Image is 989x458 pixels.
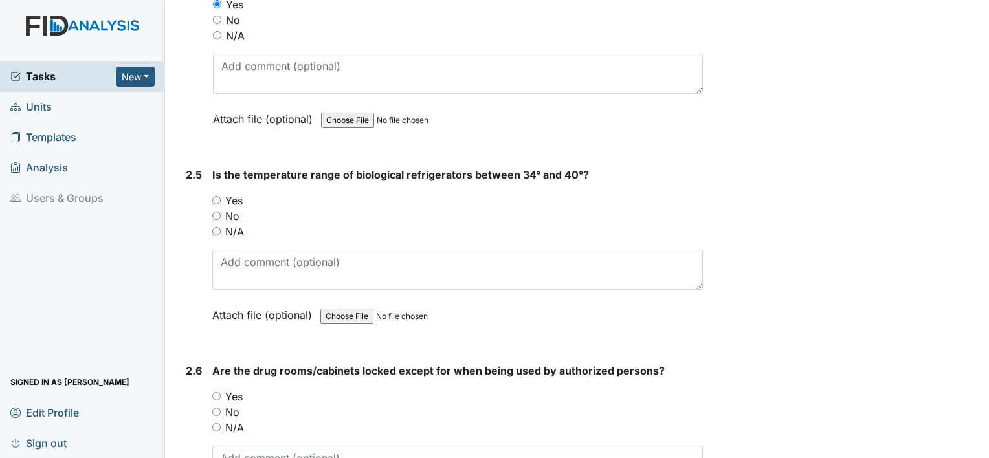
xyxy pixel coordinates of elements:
label: Yes [225,193,243,208]
input: N/A [213,31,221,39]
label: Attach file (optional) [213,104,318,127]
label: 2.5 [186,167,202,182]
input: No [213,16,221,24]
span: Are the drug rooms/cabinets locked except for when being used by authorized persons? [212,364,665,377]
span: Units [10,97,52,117]
input: N/A [212,227,221,235]
input: Yes [212,392,221,400]
button: New [116,67,155,87]
label: No [225,404,239,420]
a: Tasks [10,69,116,84]
input: No [212,408,221,416]
label: Attach file (optional) [212,300,317,323]
label: 2.6 [186,363,202,378]
label: No [226,12,240,28]
label: N/A [225,420,244,435]
span: Edit Profile [10,402,79,422]
label: Yes [225,389,243,404]
span: Templates [10,127,76,147]
span: Is the temperature range of biological refrigerators between 34° and 40°? [212,168,589,181]
input: N/A [212,423,221,431]
input: Yes [212,196,221,204]
span: Sign out [10,433,67,453]
span: Signed in as [PERSON_NAME] [10,372,129,392]
span: Analysis [10,158,68,178]
input: No [212,212,221,220]
label: N/A [225,224,244,239]
label: N/A [226,28,245,43]
label: No [225,208,239,224]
